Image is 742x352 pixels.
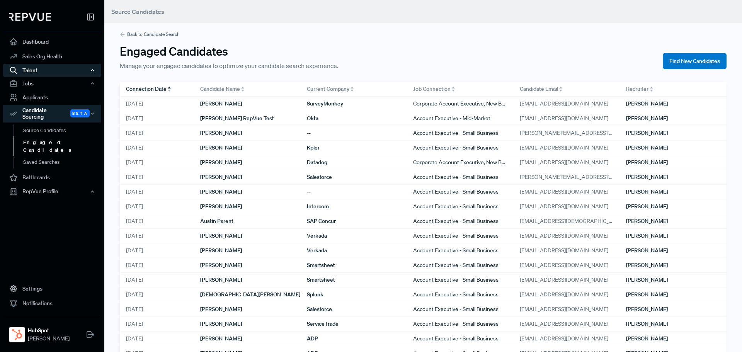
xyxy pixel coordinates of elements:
[200,261,242,269] span: [PERSON_NAME]
[200,100,242,108] span: [PERSON_NAME]
[120,199,194,214] div: [DATE]
[626,202,668,211] span: [PERSON_NAME]
[413,100,507,108] span: Corporate Account Executive, New Business
[307,217,336,225] span: SAP Concur
[120,258,194,273] div: [DATE]
[307,100,343,108] span: SurveyMonkey
[520,158,608,167] span: [EMAIL_ADDRESS][DOMAIN_NAME]
[413,85,451,93] span: Job Connection
[200,232,242,240] span: [PERSON_NAME]
[120,97,194,111] div: [DATE]
[3,170,101,185] a: Battlecards
[307,276,335,284] span: Smartsheet
[520,335,608,343] span: [EMAIL_ADDRESS][DOMAIN_NAME]
[307,320,339,328] span: ServiceTrade
[120,111,194,126] div: [DATE]
[413,261,499,269] span: Account Executive - Small Business
[307,114,318,122] span: Okta
[520,114,608,122] span: [EMAIL_ADDRESS][DOMAIN_NAME]
[413,217,499,225] span: Account Executive - Small Business
[307,129,311,137] span: --
[200,276,242,284] span: [PERSON_NAME]
[413,276,499,284] span: Account Executive - Small Business
[200,335,242,343] span: [PERSON_NAME]
[200,144,242,152] span: [PERSON_NAME]
[14,136,112,156] a: Engaged Candidates
[626,261,668,269] span: [PERSON_NAME]
[520,173,614,181] span: [PERSON_NAME][EMAIL_ADDRESS][PERSON_NAME][DOMAIN_NAME]
[626,217,668,225] span: [PERSON_NAME]
[70,109,90,117] span: Beta
[3,77,101,90] button: Jobs
[3,317,101,346] a: HubSpotHubSpot[PERSON_NAME]
[520,129,614,137] span: [PERSON_NAME][EMAIL_ADDRESS][DOMAIN_NAME]
[120,126,194,141] div: [DATE]
[120,61,383,70] p: Manage your engaged candidates to optimize your candidate search experience.
[200,202,242,211] span: [PERSON_NAME]
[520,320,608,328] span: [EMAIL_ADDRESS][DOMAIN_NAME]
[626,247,668,255] span: [PERSON_NAME]
[3,90,101,105] a: Applicants
[9,13,51,21] img: RepVue
[626,85,648,93] span: Recruiter
[407,82,514,97] div: Toggle SortBy
[14,124,112,137] a: Source Candidates
[120,273,194,287] div: [DATE]
[200,158,242,167] span: [PERSON_NAME]
[626,232,668,240] span: [PERSON_NAME]
[413,291,499,299] span: Account Executive - Small Business
[3,296,101,311] a: Notifications
[120,243,194,258] div: [DATE]
[520,247,608,255] span: [EMAIL_ADDRESS][DOMAIN_NAME]
[200,291,300,299] span: [DEMOGRAPHIC_DATA][PERSON_NAME]
[3,64,101,77] div: Talent
[3,34,101,49] a: Dashboard
[413,202,499,211] span: Account Executive - Small Business
[514,82,620,97] div: Toggle SortBy
[663,53,727,69] button: Find New Candidates
[307,85,349,93] span: Current Company
[413,158,507,167] span: Corporate Account Executive, New Business
[126,85,167,93] span: Connection Date
[307,173,332,181] span: Salesforce
[200,305,242,313] span: [PERSON_NAME]
[626,305,668,313] span: [PERSON_NAME]
[120,317,194,332] div: [DATE]
[307,202,329,211] span: Intercom
[626,335,668,343] span: [PERSON_NAME]
[301,82,407,97] div: Toggle SortBy
[413,335,499,343] span: Account Executive - Small Business
[520,232,608,240] span: [EMAIL_ADDRESS][DOMAIN_NAME]
[307,261,335,269] span: Smartsheet
[307,232,327,240] span: Verkada
[520,217,614,225] span: [EMAIL_ADDRESS][DEMOGRAPHIC_DATA][DOMAIN_NAME]
[14,156,112,168] a: Saved Searches
[307,305,332,313] span: Salesforce
[200,247,242,255] span: [PERSON_NAME]
[413,305,499,313] span: Account Executive - Small Business
[307,291,323,299] span: Splunk
[11,328,23,341] img: HubSpot
[200,114,274,122] span: [PERSON_NAME] RepVue Test
[307,247,327,255] span: Verkada
[413,144,499,152] span: Account Executive - Small Business
[120,170,194,185] div: [DATE]
[111,8,164,15] span: Source Candidates
[194,82,301,97] div: Toggle SortBy
[413,247,499,255] span: Account Executive - Small Business
[120,82,194,97] div: Toggle SortBy
[520,261,608,269] span: [EMAIL_ADDRESS][DOMAIN_NAME]
[520,100,608,108] span: [EMAIL_ADDRESS][DOMAIN_NAME]
[28,326,70,335] strong: HubSpot
[626,114,668,122] span: [PERSON_NAME]
[307,144,320,152] span: Kpler
[3,185,101,198] button: RepVue Profile
[307,335,318,343] span: ADP
[120,302,194,317] div: [DATE]
[413,129,499,137] span: Account Executive - Small Business
[626,291,668,299] span: [PERSON_NAME]
[307,188,311,196] span: --
[626,320,668,328] span: [PERSON_NAME]
[200,85,240,93] span: Candidate Name
[120,31,727,38] a: Back to Candidate Search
